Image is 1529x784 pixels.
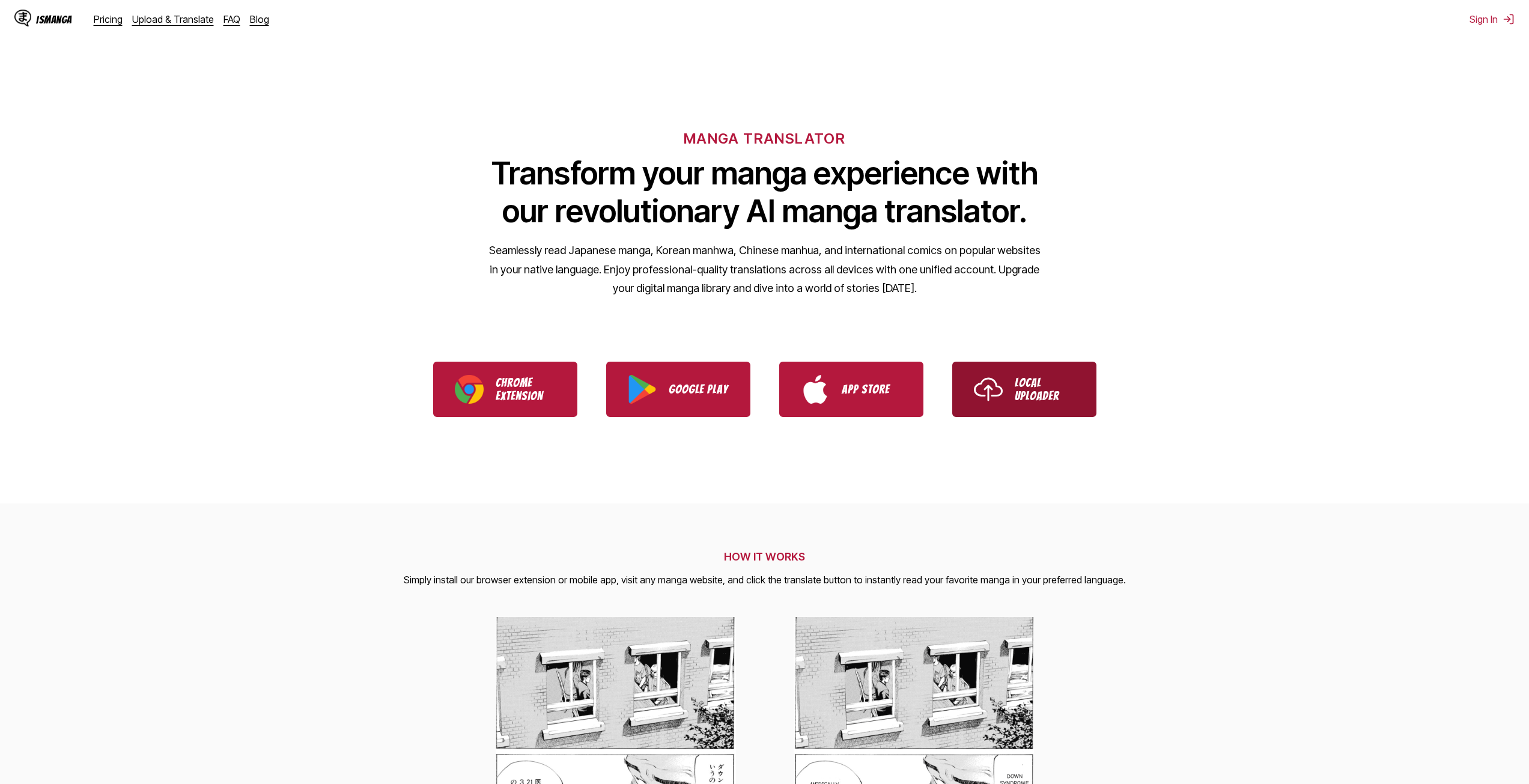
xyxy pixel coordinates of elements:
[455,375,484,404] img: Chrome logo
[250,13,269,25] a: Blog
[842,383,902,396] p: App Store
[779,362,923,417] a: Download IsManga from App Store
[606,362,750,417] a: Download IsManga from Google Play
[1503,13,1515,25] img: Sign out
[684,130,845,147] h6: MANGA TRANSLATOR
[801,375,830,404] img: App Store logo
[496,376,556,403] p: Chrome Extension
[14,10,31,26] img: IsManga Logo
[36,14,72,25] div: IsManga
[488,154,1041,230] h1: Transform your manga experience with our revolutionary AI manga translator.
[132,13,214,25] a: Upload & Translate
[433,362,577,417] a: Download IsManga Chrome Extension
[952,362,1096,417] a: Use IsManga Local Uploader
[488,241,1041,298] p: Seamlessly read Japanese manga, Korean manhwa, Chinese manhua, and international comics on popula...
[669,383,729,396] p: Google Play
[628,375,657,404] img: Google Play logo
[974,375,1003,404] img: Upload icon
[1015,376,1075,403] p: Local Uploader
[14,10,94,29] a: IsManga LogoIsManga
[94,13,123,25] a: Pricing
[404,550,1126,563] h2: HOW IT WORKS
[404,573,1126,588] p: Simply install our browser extension or mobile app, visit any manga website, and click the transl...
[1470,13,1515,25] button: Sign In
[223,13,240,25] a: FAQ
